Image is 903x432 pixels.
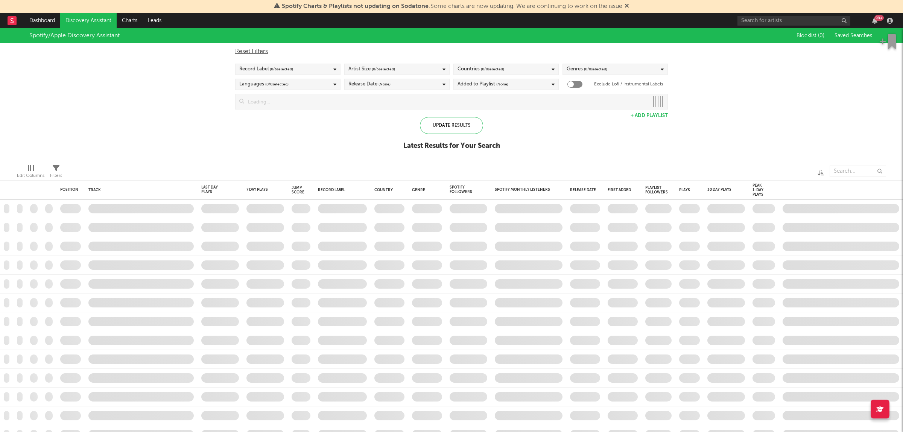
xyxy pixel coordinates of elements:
[282,3,429,9] span: Spotify Charts & Playlists not updating on Sodatone
[412,188,438,192] div: Genre
[244,94,649,109] input: Loading...
[645,186,668,195] div: Playlist Followers
[495,187,551,192] div: Spotify Monthly Listeners
[239,65,293,74] div: Record Label
[570,188,596,192] div: Release Date
[24,13,60,28] a: Dashboard
[835,33,874,38] span: Saved Searches
[265,80,289,89] span: ( 0 / 0 selected)
[481,65,504,74] span: ( 0 / 0 selected)
[450,185,476,194] div: Spotify Followers
[608,188,634,192] div: First Added
[832,33,874,39] button: Saved Searches
[584,65,607,74] span: ( 0 / 0 selected)
[679,188,690,192] div: Plays
[50,162,62,184] div: Filters
[420,117,483,134] div: Update Results
[282,3,622,9] span: : Some charts are now updating. We are continuing to work on the issue
[752,183,764,197] div: Peak 1-Day Plays
[29,31,120,40] div: Spotify/Apple Discovery Assistant
[403,141,500,151] div: Latest Results for Your Search
[50,171,62,180] div: Filters
[458,65,504,74] div: Countries
[707,187,734,192] div: 30 Day Plays
[372,65,395,74] span: ( 0 / 5 selected)
[818,33,824,38] span: ( 0 )
[201,185,228,194] div: Last Day Plays
[318,188,363,192] div: Record Label
[246,187,273,192] div: 7 Day Plays
[737,16,850,26] input: Search for artists
[374,188,401,192] div: Country
[797,33,824,38] span: Blocklist
[17,162,44,184] div: Edit Columns
[496,80,508,89] span: (None)
[594,80,663,89] label: Exclude Lofi / Instrumental Labels
[143,13,167,28] a: Leads
[379,80,391,89] span: (None)
[874,15,884,21] div: 99 +
[60,13,117,28] a: Discovery Assistant
[235,47,668,56] div: Reset Filters
[239,80,289,89] div: Languages
[631,113,668,118] button: + Add Playlist
[830,166,886,177] input: Search...
[348,80,391,89] div: Release Date
[872,18,877,24] button: 99+
[60,187,78,192] div: Position
[117,13,143,28] a: Charts
[17,171,44,180] div: Edit Columns
[270,65,293,74] span: ( 0 / 6 selected)
[348,65,395,74] div: Artist Size
[567,65,607,74] div: Genres
[292,186,304,195] div: Jump Score
[625,3,629,9] span: Dismiss
[458,80,508,89] div: Added to Playlist
[88,188,190,192] div: Track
